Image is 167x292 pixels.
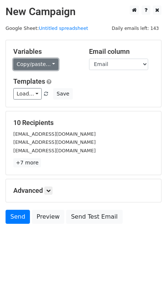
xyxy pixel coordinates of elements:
a: Daily emails left: 143 [109,25,161,31]
h2: New Campaign [6,6,161,18]
small: [EMAIL_ADDRESS][DOMAIN_NAME] [13,131,96,137]
a: Send [6,210,30,224]
small: Google Sheet: [6,25,88,31]
a: Load... [13,88,42,100]
h5: Variables [13,48,78,56]
h5: Advanced [13,187,154,195]
a: Copy/paste... [13,59,58,70]
iframe: Chat Widget [130,257,167,292]
h5: Email column [89,48,154,56]
a: +7 more [13,158,41,167]
h5: 10 Recipients [13,119,154,127]
a: Templates [13,77,45,85]
a: Untitled spreadsheet [39,25,88,31]
a: Send Test Email [66,210,122,224]
button: Save [53,88,72,100]
small: [EMAIL_ADDRESS][DOMAIN_NAME] [13,139,96,145]
span: Daily emails left: 143 [109,24,161,32]
small: [EMAIL_ADDRESS][DOMAIN_NAME] [13,148,96,153]
a: Preview [32,210,64,224]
